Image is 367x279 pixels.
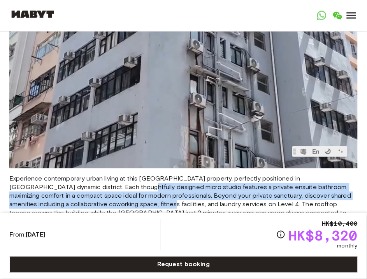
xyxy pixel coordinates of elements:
[9,230,46,239] span: From:
[9,256,358,273] a: Request booking
[9,11,56,18] img: Habyt
[276,230,286,239] svg: Check cost overview for full price breakdown. Please note that discounts apply to new joiners onl...
[322,219,358,228] span: HK$10,400
[337,242,358,250] span: monthly
[26,231,46,238] b: [DATE]
[289,228,358,242] span: HK$8,320
[9,175,358,226] span: Experience contemporary urban living at this [GEOGRAPHIC_DATA] property, perfectly positioned in ...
